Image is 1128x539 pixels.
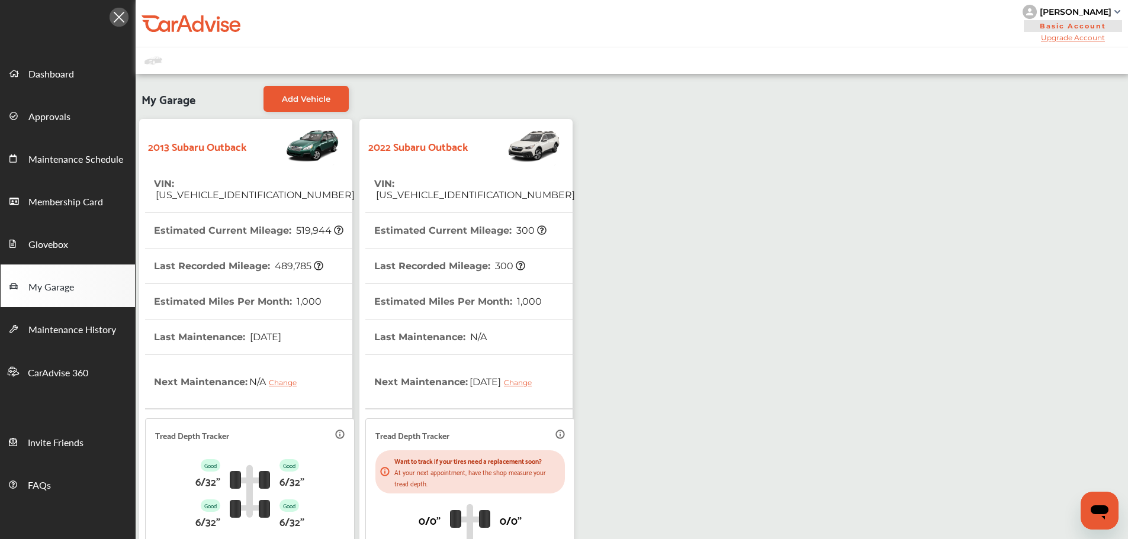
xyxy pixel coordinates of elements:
span: [DATE] [468,367,541,396]
p: Good [201,459,220,472]
p: At your next appointment, have the shop measure your tread depth. [394,466,560,489]
span: Glovebox [28,237,68,253]
th: Last Maintenance : [154,319,281,354]
th: Estimated Current Mileage : [154,213,343,248]
span: FAQs [28,478,51,493]
p: 6/32" [279,512,304,530]
th: VIN : [374,166,575,212]
span: [US_VEHICLE_IDENTIFICATION_NUMBER] [374,189,575,201]
p: Tread Depth Tracker [155,428,229,442]
span: My Garage [28,280,74,295]
span: Invite Friends [28,435,83,451]
a: Membership Card [1,179,135,222]
span: N/A [248,367,306,396]
span: My Garage [142,86,195,112]
p: Good [201,499,220,512]
p: 0/0" [500,511,522,529]
th: Last Recorded Mileage : [374,248,525,283]
a: Add Vehicle [263,86,349,112]
span: 489,785 [273,260,323,272]
iframe: Button to launch messaging window [1081,492,1119,530]
span: Dashboard [28,67,74,82]
p: 6/32" [195,472,220,490]
span: 300 [515,225,547,236]
span: 300 [493,260,525,272]
p: 6/32" [279,472,304,490]
span: Maintenance Schedule [28,152,123,167]
th: Estimated Miles Per Month : [374,284,542,319]
th: Estimated Current Mileage : [374,213,547,248]
a: Maintenance Schedule [1,137,135,179]
th: Next Maintenance : [154,355,306,408]
th: Next Maintenance : [374,355,541,408]
div: Change [269,378,303,387]
span: 519,944 [294,225,343,236]
a: Dashboard [1,51,135,94]
strong: 2022 Subaru Outback [368,137,468,155]
a: Maintenance History [1,307,135,350]
th: VIN : [154,166,355,212]
span: Approvals [28,109,70,125]
img: Vehicle [246,125,340,166]
span: N/A [468,331,487,343]
img: sCxJUJ+qAmfqhQGDUl18vwLg4ZYJ6CxN7XmbOMBAAAAAElFTkSuQmCC [1114,10,1120,14]
img: knH8PDtVvWoAbQRylUukY18CTiRevjo20fAtgn5MLBQj4uumYvk2MzTtcAIzfGAtb1XOLVMAvhLuqoNAbL4reqehy0jehNKdM... [1023,5,1037,19]
span: Add Vehicle [282,94,330,104]
th: Estimated Miles Per Month : [154,284,322,319]
th: Last Maintenance : [374,319,487,354]
span: 1,000 [295,296,322,307]
p: Good [279,459,299,472]
a: Approvals [1,94,135,137]
img: Vehicle [468,125,561,166]
a: Glovebox [1,222,135,264]
div: [PERSON_NAME] [1040,7,1111,17]
span: [US_VEHICLE_IDENTIFICATION_NUMBER] [154,189,355,201]
span: Membership Card [28,195,103,210]
span: CarAdvise 360 [28,366,88,381]
span: Basic Account [1024,20,1122,32]
span: Upgrade Account [1023,33,1123,42]
p: 0/0" [419,511,441,529]
p: Want to track if your tires need a replacement soon? [394,455,560,466]
span: [DATE] [248,331,281,343]
th: Last Recorded Mileage : [154,248,323,283]
a: My Garage [1,264,135,307]
span: 1,000 [515,296,542,307]
img: Icon.5fd9dcc7.svg [110,8,128,27]
p: Tread Depth Tracker [375,428,449,442]
strong: 2013 Subaru Outback [148,137,246,155]
p: 6/32" [195,512,220,530]
p: Good [279,499,299,512]
img: placeholder_car.fcab19be.svg [144,53,162,68]
span: Maintenance History [28,322,116,338]
div: Change [504,378,538,387]
img: tire_track_logo.b900bcbc.svg [230,464,270,518]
